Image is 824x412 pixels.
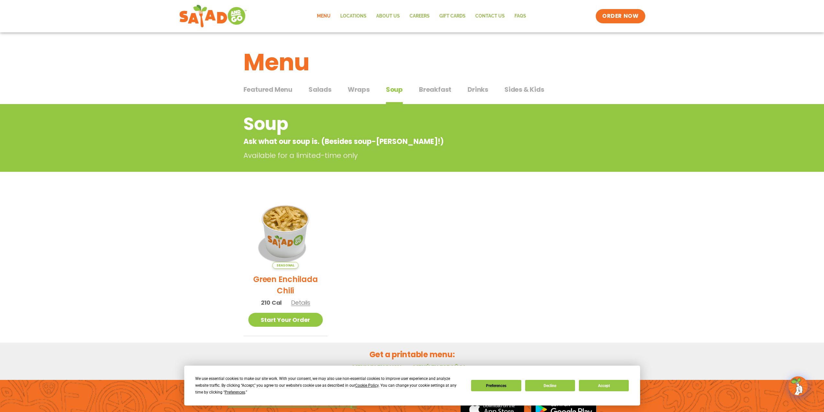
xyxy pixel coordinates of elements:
h2: Green Enchilada Chili [248,274,323,296]
div: Cookie Consent Prompt [184,366,640,406]
img: Product photo for Green Enchilada Chili [248,194,323,269]
span: Featured Menu [243,85,292,94]
span: Cookie Policy [355,383,378,388]
nav: Menu [312,9,531,24]
img: wpChatIcon [789,377,807,395]
a: Start Your Order [248,313,323,327]
span: Breakfast [419,85,451,94]
a: Careers [405,9,435,24]
h2: Soup [243,111,529,137]
a: ORDER NOW [596,9,645,23]
a: Menu in English [352,363,407,371]
a: Menú en español [413,363,471,371]
a: Locations [335,9,371,24]
span: ORDER NOW [602,12,638,20]
h1: Menu [243,45,581,80]
span: Details [291,299,310,307]
img: fork [228,405,357,409]
h2: Get a printable menu: [243,349,581,360]
a: About Us [371,9,405,24]
a: Menu [312,9,335,24]
span: Drinks [468,85,488,94]
a: FAQs [510,9,531,24]
p: Ask what our soup is. (Besides soup-[PERSON_NAME]!) [243,136,529,147]
span: 210 Cal [261,298,282,307]
a: GIFT CARDS [435,9,470,24]
p: Available for a limited-time only [243,150,532,161]
span: Sides & Kids [504,85,544,94]
span: Salads [309,85,332,94]
div: Tabbed content [243,82,581,104]
button: Preferences [471,380,521,391]
span: Preferences [225,390,245,394]
button: Decline [525,380,575,391]
img: new-SAG-logo-768×292 [179,3,247,29]
span: Seasonal [272,262,299,269]
div: We use essential cookies to make our site work. With your consent, we may also use non-essential ... [195,375,463,396]
span: Wraps [348,85,370,94]
button: Accept [579,380,629,391]
span: Soup [386,85,403,94]
a: Contact Us [470,9,510,24]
